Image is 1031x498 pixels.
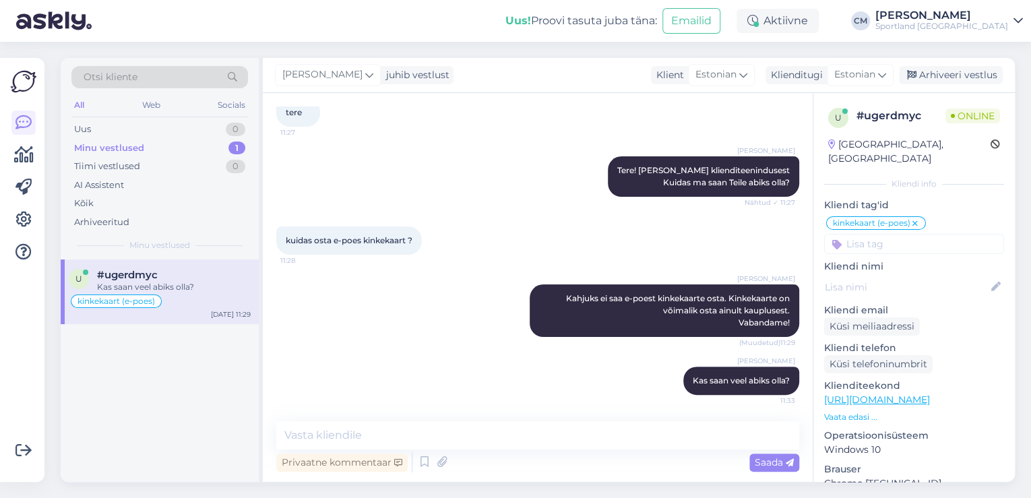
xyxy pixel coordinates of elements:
[74,160,140,173] div: Tiimi vestlused
[226,160,245,173] div: 0
[737,146,795,156] span: [PERSON_NAME]
[505,14,531,27] b: Uus!
[286,235,412,245] span: kuidas osta e-poes kinkekaart ?
[662,8,720,34] button: Emailid
[74,197,94,210] div: Kõik
[766,68,823,82] div: Klienditugi
[834,67,875,82] span: Estonian
[282,67,363,82] span: [PERSON_NAME]
[824,355,933,373] div: Küsi telefoninumbrit
[129,239,190,251] span: Minu vestlused
[381,68,449,82] div: juhib vestlust
[651,68,684,82] div: Klient
[755,456,794,468] span: Saada
[824,394,930,406] a: [URL][DOMAIN_NAME]
[139,96,163,114] div: Web
[74,142,144,155] div: Minu vestlused
[824,462,1004,476] p: Brauser
[75,274,82,284] span: u
[824,476,1004,491] p: Chrome [TECHNICAL_ID]
[97,269,158,281] span: #ugerdmyc
[74,123,91,136] div: Uus
[825,280,989,294] input: Lisa nimi
[824,411,1004,423] p: Vaata edasi ...
[856,108,945,124] div: # ugerdmyc
[215,96,248,114] div: Socials
[97,281,251,293] div: Kas saan veel abiks olla?
[828,137,991,166] div: [GEOGRAPHIC_DATA], [GEOGRAPHIC_DATA]
[875,10,1008,21] div: [PERSON_NAME]
[824,303,1004,317] p: Kliendi email
[737,356,795,366] span: [PERSON_NAME]
[945,108,1000,123] span: Online
[566,293,792,328] span: Kahjuks ei saa e-poest kinkekaarte osta. Kinkekaarte on võimalik osta ainult kauplusest. Vabandame!
[695,67,737,82] span: Estonian
[286,107,302,117] span: tere
[617,165,790,187] span: Tere! [PERSON_NAME] klienditeenindusest Kuidas ma saan Teile abiks olla?
[84,70,137,84] span: Otsi kliente
[824,178,1004,190] div: Kliendi info
[211,309,251,319] div: [DATE] 11:29
[74,216,129,229] div: Arhiveeritud
[824,317,920,336] div: Küsi meiliaadressi
[737,274,795,284] span: [PERSON_NAME]
[280,127,331,137] span: 11:27
[824,341,1004,355] p: Kliendi telefon
[824,379,1004,393] p: Klienditeekond
[74,179,124,192] div: AI Assistent
[875,10,1023,32] a: [PERSON_NAME]Sportland [GEOGRAPHIC_DATA]
[824,443,1004,457] p: Windows 10
[835,113,842,123] span: u
[875,21,1008,32] div: Sportland [GEOGRAPHIC_DATA]
[824,198,1004,212] p: Kliendi tag'id
[228,142,245,155] div: 1
[824,259,1004,274] p: Kliendi nimi
[71,96,87,114] div: All
[505,13,657,29] div: Proovi tasuta juba täna:
[824,429,1004,443] p: Operatsioonisüsteem
[737,9,819,33] div: Aktiivne
[11,69,36,94] img: Askly Logo
[833,219,910,227] span: kinkekaart (e-poes)
[745,197,795,208] span: Nähtud ✓ 11:27
[745,396,795,406] span: 11:33
[693,375,790,385] span: Kas saan veel abiks olla?
[226,123,245,136] div: 0
[280,255,331,266] span: 11:28
[739,338,795,348] span: (Muudetud) 11:29
[276,454,408,472] div: Privaatne kommentaar
[824,234,1004,254] input: Lisa tag
[899,66,1003,84] div: Arhiveeri vestlus
[77,297,155,305] span: kinkekaart (e-poes)
[851,11,870,30] div: CM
